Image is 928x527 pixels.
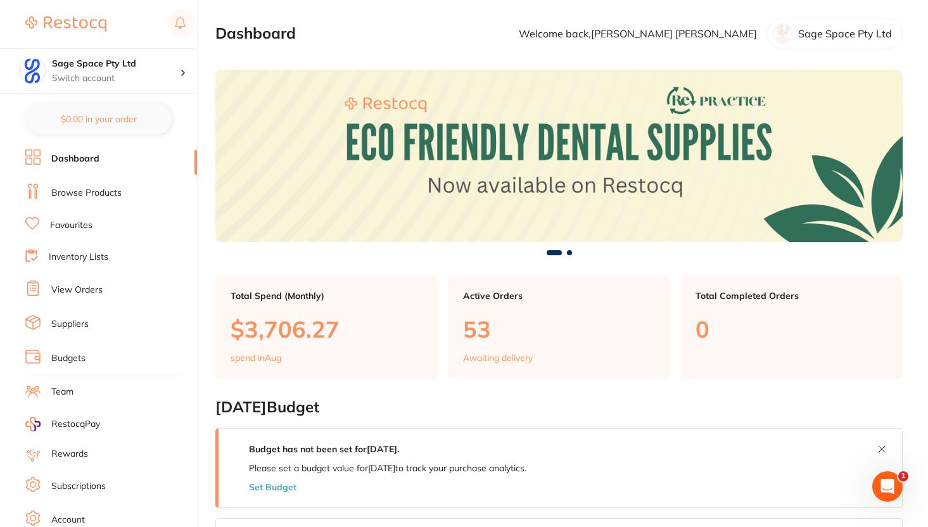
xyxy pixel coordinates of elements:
[25,417,41,431] img: RestocqPay
[52,58,180,70] h4: Sage Space Pty Ltd
[25,10,106,39] a: Restocq Logo
[49,251,108,263] a: Inventory Lists
[231,316,423,342] p: $3,706.27
[872,471,903,502] iframe: Intercom live chat
[51,284,103,296] a: View Orders
[680,276,903,378] a: Total Completed Orders0
[25,104,172,134] button: $0.00 in your order
[798,28,892,39] p: Sage Space Pty Ltd
[249,443,399,455] strong: Budget has not been set for [DATE] .
[50,219,92,232] a: Favourites
[463,353,533,363] p: Awaiting delivery
[51,386,73,398] a: Team
[215,276,438,378] a: Total Spend (Monthly)$3,706.27spend inAug
[448,276,670,378] a: Active Orders53Awaiting delivery
[52,72,180,85] p: Switch account
[696,291,887,301] p: Total Completed Orders
[231,353,281,363] p: spend in Aug
[20,58,45,84] img: Sage Space Pty Ltd
[231,291,423,301] p: Total Spend (Monthly)
[25,16,106,32] img: Restocq Logo
[215,70,903,241] img: Dashboard
[51,187,122,200] a: Browse Products
[249,482,296,492] button: Set Budget
[463,291,655,301] p: Active Orders
[25,417,100,431] a: RestocqPay
[51,418,100,431] span: RestocqPay
[463,316,655,342] p: 53
[898,471,908,481] span: 1
[215,398,903,416] h2: [DATE] Budget
[696,316,887,342] p: 0
[51,318,89,331] a: Suppliers
[51,153,99,165] a: Dashboard
[249,463,526,473] p: Please set a budget value for [DATE] to track your purchase analytics.
[51,352,86,365] a: Budgets
[51,448,88,460] a: Rewards
[215,25,296,42] h2: Dashboard
[51,480,106,493] a: Subscriptions
[51,514,85,526] a: Account
[519,28,757,39] p: Welcome back, [PERSON_NAME] [PERSON_NAME]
